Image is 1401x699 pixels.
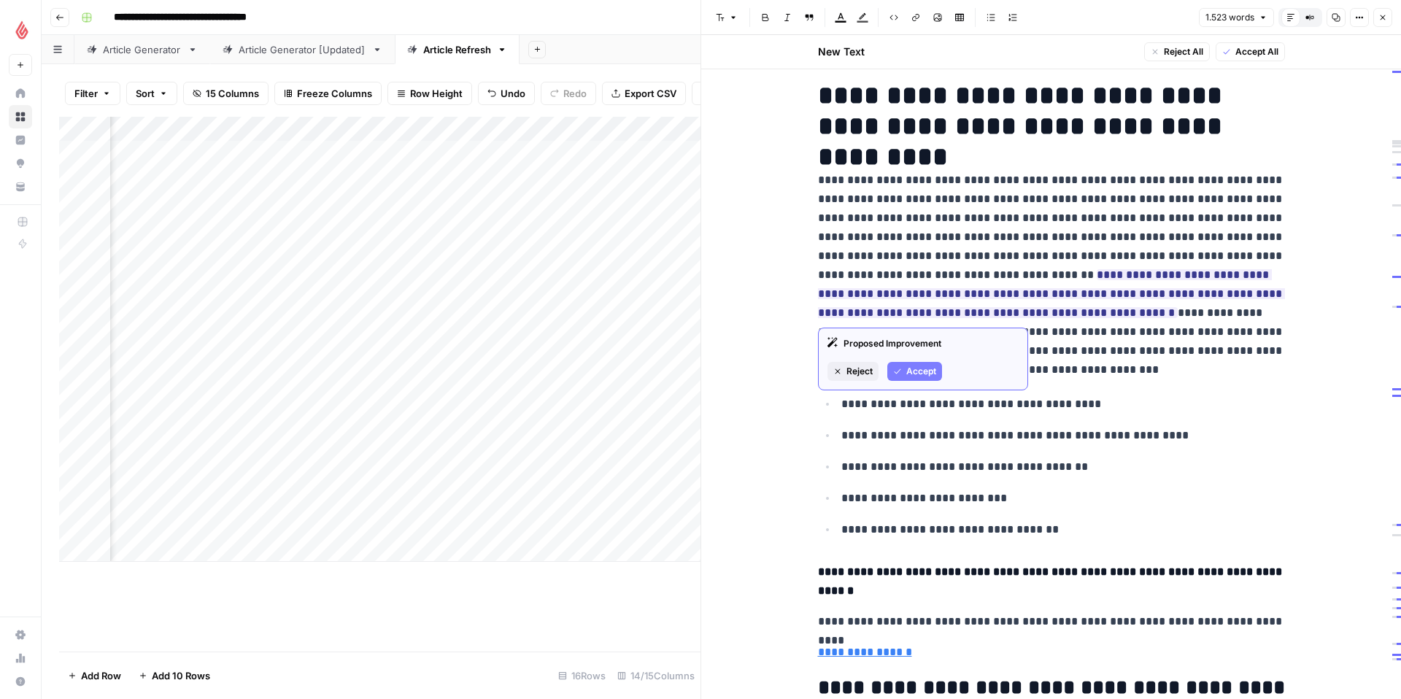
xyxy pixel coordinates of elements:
button: Add 10 Rows [130,664,219,687]
div: 16 Rows [552,664,611,687]
button: Undo [478,82,535,105]
button: 1.523 words [1199,8,1274,27]
span: 1.523 words [1205,11,1254,24]
a: Opportunities [9,152,32,175]
button: Redo [541,82,596,105]
span: Add Row [81,668,121,683]
span: Filter [74,86,98,101]
div: Article Generator [103,42,182,57]
div: Article Generator [Updated] [239,42,366,57]
span: Add 10 Rows [152,668,210,683]
a: Browse [9,105,32,128]
a: Home [9,82,32,105]
h2: New Text [818,45,865,59]
a: Article Generator [Updated] [210,35,395,64]
button: Filter [65,82,120,105]
span: Sort [136,86,155,101]
span: Accept All [1235,45,1278,58]
span: Freeze Columns [297,86,372,101]
button: Reject All [1144,42,1210,61]
button: Help + Support [9,670,32,693]
a: Insights [9,128,32,152]
button: Add Row [59,664,130,687]
span: 15 Columns [206,86,259,101]
a: Usage [9,646,32,670]
a: Article Refresh [395,35,520,64]
img: Lightspeed Logo [9,17,35,43]
button: Row Height [387,82,472,105]
a: Article Generator [74,35,210,64]
span: Redo [563,86,587,101]
span: Row Height [410,86,463,101]
a: Settings [9,623,32,646]
button: Freeze Columns [274,82,382,105]
div: 14/15 Columns [611,664,700,687]
a: Your Data [9,175,32,198]
span: Reject All [1164,45,1203,58]
button: Export CSV [602,82,686,105]
div: Article Refresh [423,42,491,57]
span: Export CSV [625,86,676,101]
button: Workspace: Lightspeed [9,12,32,48]
button: Sort [126,82,177,105]
button: Accept All [1216,42,1285,61]
button: 15 Columns [183,82,269,105]
span: Undo [501,86,525,101]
